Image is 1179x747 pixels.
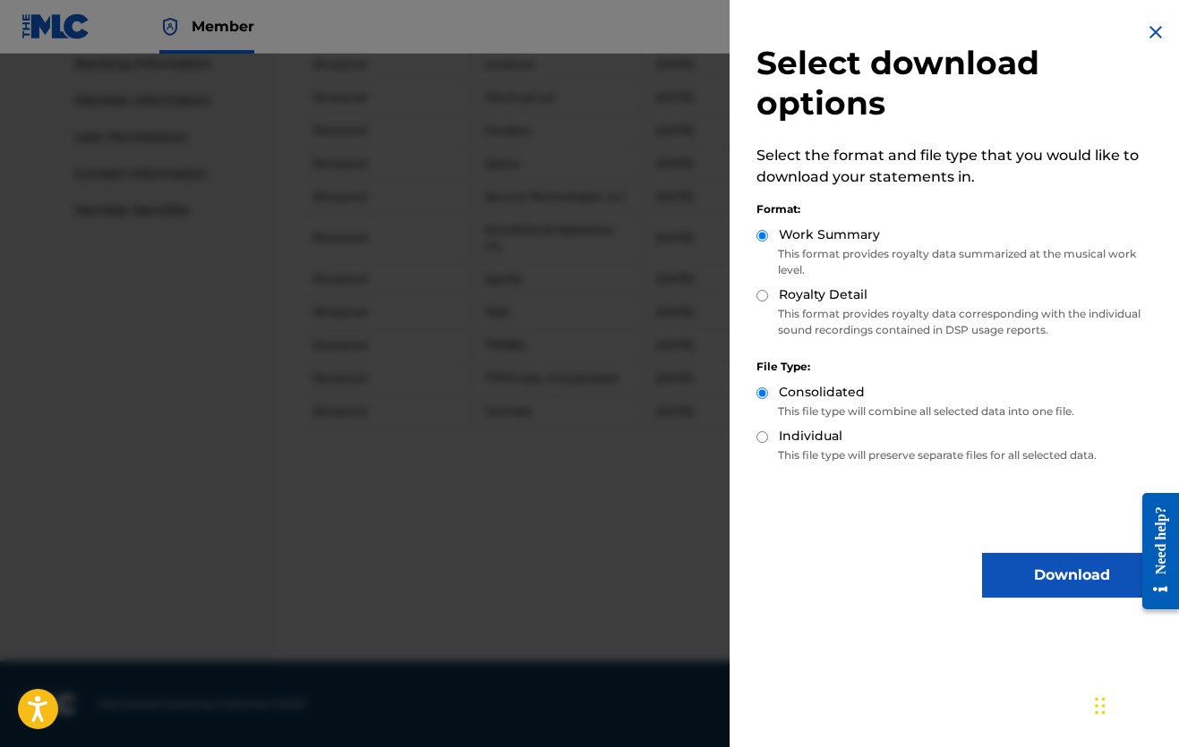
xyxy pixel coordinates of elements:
iframe: Chat Widget [1089,661,1179,747]
p: This format provides royalty data summarized at the musical work level. [756,246,1161,278]
img: MLC Logo [21,13,90,39]
label: Consolidated [779,383,865,402]
p: Select the format and file type that you would like to download your statements in. [756,145,1161,188]
p: This file type will combine all selected data into one file. [756,403,1161,420]
h2: Select download options [756,43,1161,123]
img: Top Rightsholder [159,16,181,38]
span: Member [192,16,254,37]
p: This format provides royalty data corresponding with the individual sound recordings contained in... [756,306,1161,338]
button: Download [982,553,1161,598]
div: Drag [1095,679,1106,733]
div: Format: [756,201,1161,217]
label: Individual [779,427,842,446]
p: This file type will preserve separate files for all selected data. [756,447,1161,463]
label: Royalty Detail [779,285,867,304]
iframe: Resource Center [1129,475,1179,628]
div: File Type: [756,359,1161,375]
label: Work Summary [779,225,880,244]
